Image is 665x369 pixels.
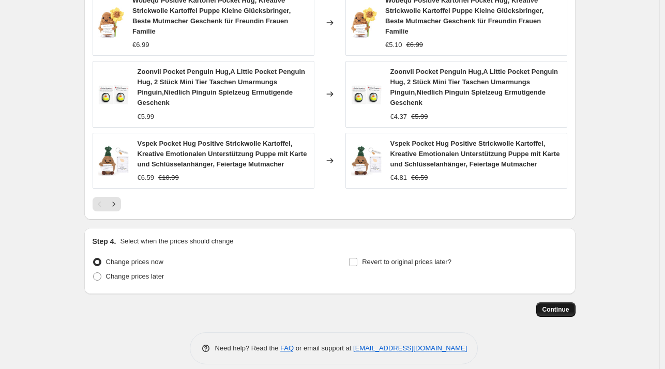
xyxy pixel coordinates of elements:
[98,145,129,176] img: 711jKoCT2IL_80x.jpg
[93,236,116,247] h2: Step 4.
[132,40,149,50] div: €6.99
[536,302,576,317] button: Continue
[411,112,428,122] strike: €5.99
[353,344,467,352] a: [EMAIL_ADDRESS][DOMAIN_NAME]
[138,68,306,106] span: Zoonvii Pocket Penguin Hug,A Little Pocket Penguin Hug, 2 Stück Mini Tier Taschen Umarmungs Pingu...
[138,173,155,183] div: €6.59
[406,40,424,50] strike: €6.99
[390,173,407,183] div: €4.81
[106,272,164,280] span: Change prices later
[280,344,294,352] a: FAQ
[390,68,558,106] span: Zoonvii Pocket Penguin Hug,A Little Pocket Penguin Hug, 2 Stück Mini Tier Taschen Umarmungs Pingu...
[106,258,163,266] span: Change prices now
[215,344,281,352] span: Need help? Read the
[351,79,382,110] img: 6184SgLVNVL_80x.jpg
[158,173,179,183] strike: €10.99
[385,40,402,50] div: €5.10
[390,112,407,122] div: €4.37
[98,7,125,38] img: 717ELYTLkpL_80x.jpg
[351,7,377,38] img: 717ELYTLkpL_80x.jpg
[138,112,155,122] div: €5.99
[542,305,569,314] span: Continue
[362,258,451,266] span: Revert to original prices later?
[351,145,382,176] img: 711jKoCT2IL_80x.jpg
[107,197,121,211] button: Next
[390,140,560,168] span: Vspek Pocket Hug Positive Strickwolle Kartoffel, Kreative Emotionalen Unterstützung Puppe mit Kar...
[138,140,307,168] span: Vspek Pocket Hug Positive Strickwolle Kartoffel, Kreative Emotionalen Unterstützung Puppe mit Kar...
[294,344,353,352] span: or email support at
[120,236,233,247] p: Select when the prices should change
[411,173,428,183] strike: €6.59
[98,79,129,110] img: 6184SgLVNVL_80x.jpg
[93,197,121,211] nav: Pagination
